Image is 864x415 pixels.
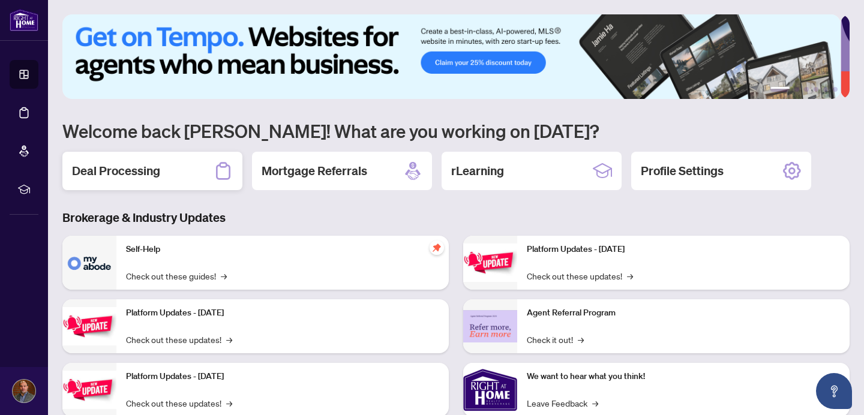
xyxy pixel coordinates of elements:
[62,119,850,142] h1: Welcome back [PERSON_NAME]! What are you working on [DATE]?
[10,9,38,31] img: logo
[527,243,840,256] p: Platform Updates - [DATE]
[833,87,838,92] button: 6
[126,370,439,383] p: Platform Updates - [DATE]
[816,373,852,409] button: Open asap
[463,310,517,343] img: Agent Referral Program
[578,333,584,346] span: →
[126,269,227,282] a: Check out these guides!→
[126,306,439,320] p: Platform Updates - [DATE]
[62,307,116,345] img: Platform Updates - September 16, 2025
[592,396,598,410] span: →
[527,396,598,410] a: Leave Feedback→
[62,14,841,99] img: Slide 0
[226,396,232,410] span: →
[627,269,633,282] span: →
[62,236,116,290] img: Self-Help
[62,371,116,408] img: Platform Updates - July 21, 2025
[794,87,799,92] button: 2
[126,243,439,256] p: Self-Help
[13,380,35,402] img: Profile Icon
[463,243,517,281] img: Platform Updates - June 23, 2025
[262,163,367,179] h2: Mortgage Referrals
[126,396,232,410] a: Check out these updates!→
[804,87,809,92] button: 3
[221,269,227,282] span: →
[527,306,840,320] p: Agent Referral Program
[451,163,504,179] h2: rLearning
[527,333,584,346] a: Check it out!→
[72,163,160,179] h2: Deal Processing
[226,333,232,346] span: →
[814,87,818,92] button: 4
[527,370,840,383] p: We want to hear what you think!
[770,87,790,92] button: 1
[126,333,232,346] a: Check out these updates!→
[430,240,444,255] span: pushpin
[823,87,828,92] button: 5
[62,209,850,226] h3: Brokerage & Industry Updates
[641,163,724,179] h2: Profile Settings
[527,269,633,282] a: Check out these updates!→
